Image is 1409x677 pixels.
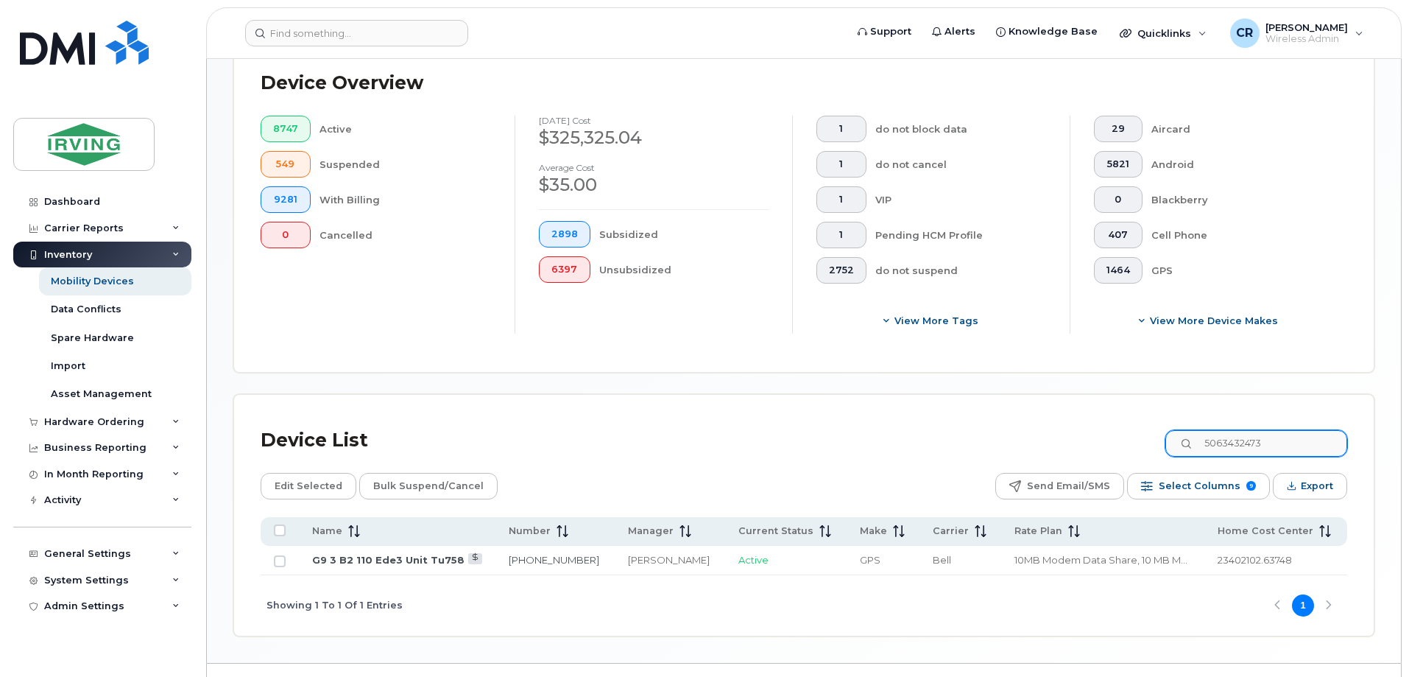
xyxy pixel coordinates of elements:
[373,475,484,497] span: Bulk Suspend/Cancel
[829,158,854,170] span: 1
[1273,473,1347,499] button: Export
[894,314,978,328] span: View more tags
[1265,21,1348,33] span: [PERSON_NAME]
[261,473,356,499] button: Edit Selected
[359,473,498,499] button: Bulk Suspend/Cancel
[922,17,986,46] a: Alerts
[1094,116,1143,142] button: 29
[273,158,298,170] span: 549
[628,525,674,538] span: Manager
[816,307,1046,334] button: View more tags
[1218,525,1313,538] span: Home Cost Center
[261,116,311,142] button: 8747
[816,151,866,178] button: 1
[816,257,866,284] button: 2752
[875,116,1047,142] div: do not block data
[551,228,578,240] span: 2898
[266,594,403,617] span: Showing 1 To 1 Of 1 Entries
[1106,229,1130,241] span: 407
[319,222,492,248] div: Cancelled
[860,554,880,566] span: GPS
[551,264,578,276] span: 6397
[261,222,311,248] button: 0
[1151,222,1324,248] div: Cell Phone
[738,554,769,566] span: Active
[933,554,951,566] span: Bell
[319,151,492,178] div: Suspended
[1094,151,1143,178] button: 5821
[539,125,769,150] div: $325,325.04
[829,229,854,241] span: 1
[1127,473,1270,499] button: Select Columns 9
[986,17,1108,46] a: Knowledge Base
[875,186,1047,213] div: VIP
[1292,594,1314,617] button: Page 1
[1106,194,1130,206] span: 0
[319,186,492,213] div: With Billing
[599,221,769,248] div: Subsidized
[539,163,769,172] h4: Average cost
[261,186,311,213] button: 9281
[1106,158,1130,170] span: 5821
[539,221,590,248] button: 2898
[1151,186,1324,213] div: Blackberry
[860,525,887,538] span: Make
[273,229,298,241] span: 0
[312,554,465,566] a: G9 3 B2 110 Ede3 Unit Tu758
[738,525,813,538] span: Current Status
[509,554,599,566] a: [PHONE_NUMBER]
[829,194,854,206] span: 1
[1009,24,1098,39] span: Knowledge Base
[261,151,311,178] button: 549
[933,525,969,538] span: Carrier
[1106,123,1130,135] span: 29
[1150,314,1278,328] span: View More Device Makes
[1106,264,1130,276] span: 1464
[875,222,1047,248] div: Pending HCM Profile
[539,256,590,283] button: 6397
[1094,186,1143,213] button: 0
[1027,475,1110,497] span: Send Email/SMS
[816,116,866,142] button: 1
[847,17,922,46] a: Support
[944,24,975,39] span: Alerts
[870,24,911,39] span: Support
[539,116,769,125] h4: [DATE] cost
[1094,257,1143,284] button: 1464
[1014,554,1187,566] span: 10MB Modem Data Share, 10 MB Modem Share Plan
[468,553,482,564] a: View Last Bill
[875,151,1047,178] div: do not cancel
[1265,33,1348,45] span: Wireless Admin
[273,194,298,206] span: 9281
[599,256,769,283] div: Unsubsidized
[1246,481,1256,491] span: 9
[1014,525,1062,538] span: Rate Plan
[509,525,551,538] span: Number
[1301,475,1333,497] span: Export
[816,222,866,248] button: 1
[319,116,492,142] div: Active
[875,257,1047,284] div: do not suspend
[1220,18,1374,48] div: Crystal Rowe
[1218,554,1292,566] span: 23402102.63748
[1165,430,1347,457] input: Search Device List ...
[273,123,298,135] span: 8747
[261,421,368,460] div: Device List
[1151,116,1324,142] div: Aircard
[1159,475,1240,497] span: Select Columns
[1109,18,1217,48] div: Quicklinks
[816,186,866,213] button: 1
[312,525,342,538] span: Name
[1137,27,1191,39] span: Quicklinks
[829,264,854,276] span: 2752
[1094,307,1324,334] button: View More Device Makes
[539,172,769,197] div: $35.00
[1151,257,1324,284] div: GPS
[628,553,712,567] div: [PERSON_NAME]
[245,20,468,46] input: Find something...
[995,473,1124,499] button: Send Email/SMS
[1094,222,1143,248] button: 407
[275,475,342,497] span: Edit Selected
[1151,151,1324,178] div: Android
[829,123,854,135] span: 1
